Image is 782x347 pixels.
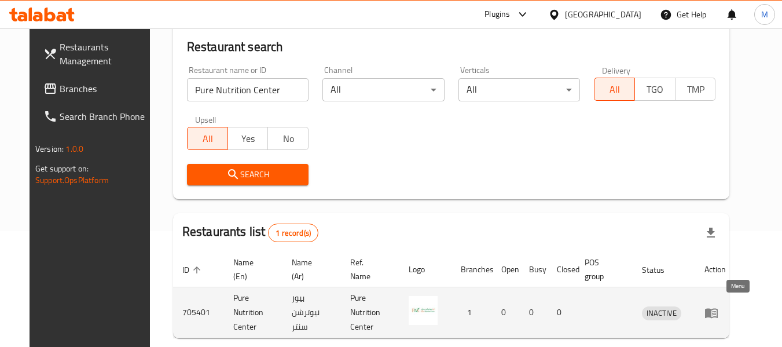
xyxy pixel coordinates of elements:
div: Total records count [268,224,318,242]
span: All [192,130,223,147]
span: No [273,130,304,147]
span: TMP [680,81,711,98]
span: All [599,81,630,98]
button: No [267,127,309,150]
label: Upsell [195,115,216,123]
table: enhanced table [173,252,735,338]
a: Search Branch Phone [34,103,160,130]
td: 705401 [173,287,224,338]
div: All [458,78,580,101]
h2: Restaurant search [187,38,716,56]
span: Name (Ar) [292,255,327,283]
td: 0 [520,287,548,338]
span: TGO [640,81,671,98]
a: Restaurants Management [34,33,160,75]
div: Export file [697,219,725,247]
th: Open [492,252,520,287]
span: Version: [35,141,64,156]
span: M [761,8,768,21]
span: Yes [233,130,264,147]
th: Action [695,252,735,287]
span: ID [182,263,204,277]
button: All [594,78,635,101]
th: Branches [451,252,492,287]
span: Get support on: [35,161,89,176]
td: 0 [492,287,520,338]
td: Pure Nutrition Center [224,287,282,338]
label: Delivery [602,66,631,74]
input: Search for restaurant name or ID.. [187,78,309,101]
th: Busy [520,252,548,287]
td: 1 [451,287,492,338]
button: TGO [634,78,675,101]
button: Search [187,164,309,185]
span: Search Branch Phone [60,109,151,123]
td: بيور نيوترشن سنتر [282,287,341,338]
span: Restaurants Management [60,40,151,68]
th: Logo [399,252,451,287]
img: Pure Nutrition Center [409,296,438,325]
a: Support.OpsPlatform [35,173,109,188]
h2: Restaurants list [182,223,318,242]
span: Search [196,167,299,182]
span: INACTIVE [642,306,681,320]
span: POS group [585,255,619,283]
span: 1.0.0 [65,141,83,156]
a: Branches [34,75,160,103]
button: All [187,127,228,150]
td: 0 [548,287,575,338]
button: TMP [675,78,716,101]
div: All [322,78,444,101]
td: Pure Nutrition Center [341,287,399,338]
button: Yes [227,127,269,150]
span: Ref. Name [350,255,386,283]
div: [GEOGRAPHIC_DATA] [565,8,641,21]
span: 1 record(s) [269,228,318,239]
span: Status [642,263,680,277]
span: Branches [60,82,151,96]
th: Closed [548,252,575,287]
div: Plugins [484,8,510,21]
span: Name (En) [233,255,269,283]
